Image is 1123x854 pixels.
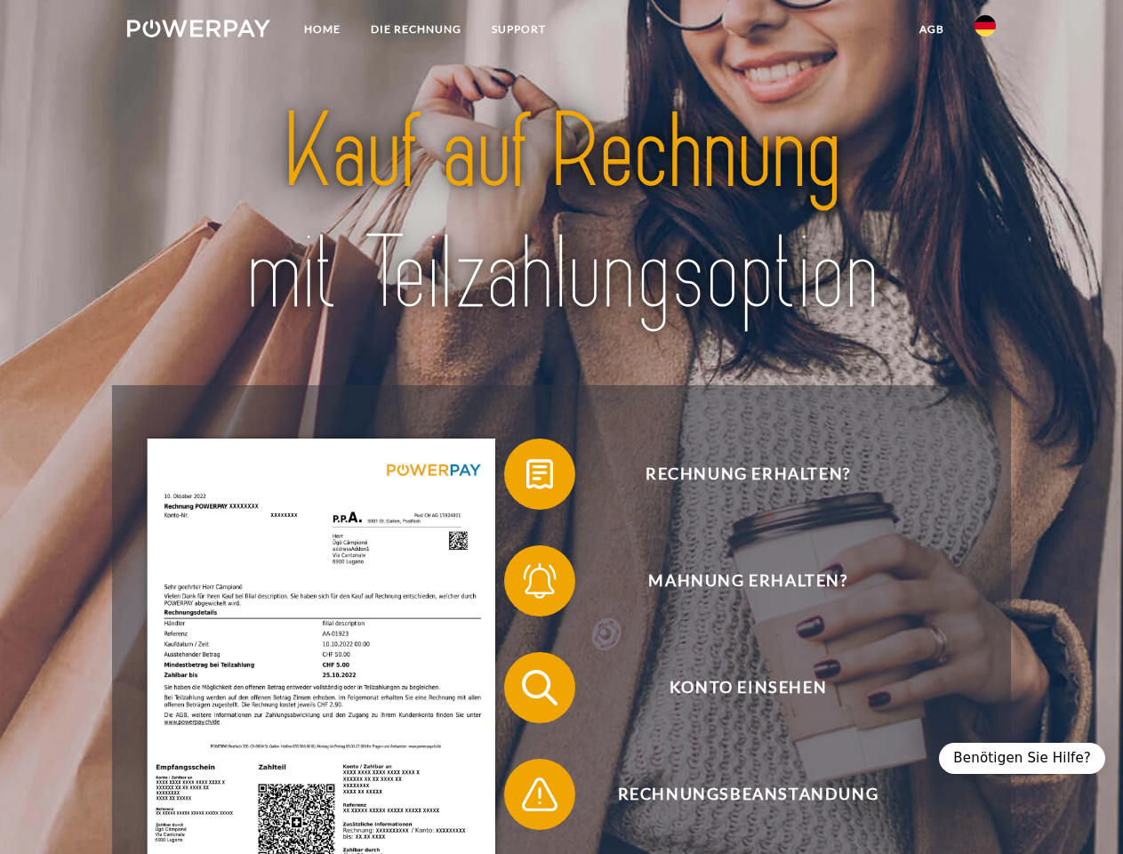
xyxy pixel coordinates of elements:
div: Benötigen Sie Hilfe? [939,743,1105,774]
span: Mahnung erhalten? [530,545,966,616]
img: qb_warning.svg [517,772,562,817]
img: de [975,15,996,36]
img: qb_bell.svg [517,559,562,603]
button: Konto einsehen [504,652,967,723]
img: title-powerpay_de.svg [170,85,953,341]
img: qb_search.svg [517,665,562,710]
button: Rechnung erhalten? [504,439,967,510]
a: Home [289,13,356,45]
a: DIE RECHNUNG [356,13,477,45]
span: Rechnung erhalten? [530,439,966,510]
span: Rechnungsbeanstandung [530,759,966,830]
img: logo-powerpay-white.svg [127,20,270,37]
a: agb [904,13,959,45]
a: SUPPORT [477,13,561,45]
img: qb_bill.svg [517,452,562,496]
button: Mahnung erhalten? [504,545,967,616]
span: Konto einsehen [530,652,966,723]
button: Rechnungsbeanstandung [504,759,967,830]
